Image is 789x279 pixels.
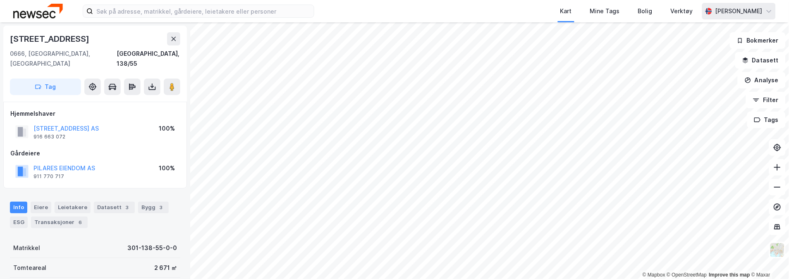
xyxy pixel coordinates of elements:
[10,202,27,213] div: Info
[33,134,65,140] div: 916 663 072
[10,217,28,228] div: ESG
[748,239,789,279] iframe: Chat Widget
[667,272,707,278] a: OpenStreetMap
[738,72,786,88] button: Analyse
[10,79,81,95] button: Tag
[94,202,135,213] div: Datasett
[138,202,169,213] div: Bygg
[10,49,117,69] div: 0666, [GEOGRAPHIC_DATA], [GEOGRAPHIC_DATA]
[117,49,180,69] div: [GEOGRAPHIC_DATA], 138/55
[560,6,572,16] div: Kart
[10,32,91,45] div: [STREET_ADDRESS]
[123,203,131,212] div: 3
[10,148,180,158] div: Gårdeiere
[709,272,750,278] a: Improve this map
[590,6,620,16] div: Mine Tags
[93,5,314,17] input: Søk på adresse, matrikkel, gårdeiere, leietakere eller personer
[638,6,653,16] div: Bolig
[159,124,175,134] div: 100%
[55,202,91,213] div: Leietakere
[735,52,786,69] button: Datasett
[127,243,177,253] div: 301-138-55-0-0
[31,202,51,213] div: Eiere
[748,239,789,279] div: Kontrollprogram for chat
[715,6,763,16] div: [PERSON_NAME]
[671,6,693,16] div: Verktøy
[643,272,665,278] a: Mapbox
[746,92,786,108] button: Filter
[76,218,84,227] div: 6
[13,4,63,18] img: newsec-logo.f6e21ccffca1b3a03d2d.png
[10,109,180,119] div: Hjemmelshaver
[157,203,165,212] div: 3
[33,173,64,180] div: 911 770 717
[31,217,88,228] div: Transaksjoner
[730,32,786,49] button: Bokmerker
[13,263,46,273] div: Tomteareal
[154,263,177,273] div: 2 671 ㎡
[159,163,175,173] div: 100%
[747,112,786,128] button: Tags
[13,243,40,253] div: Matrikkel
